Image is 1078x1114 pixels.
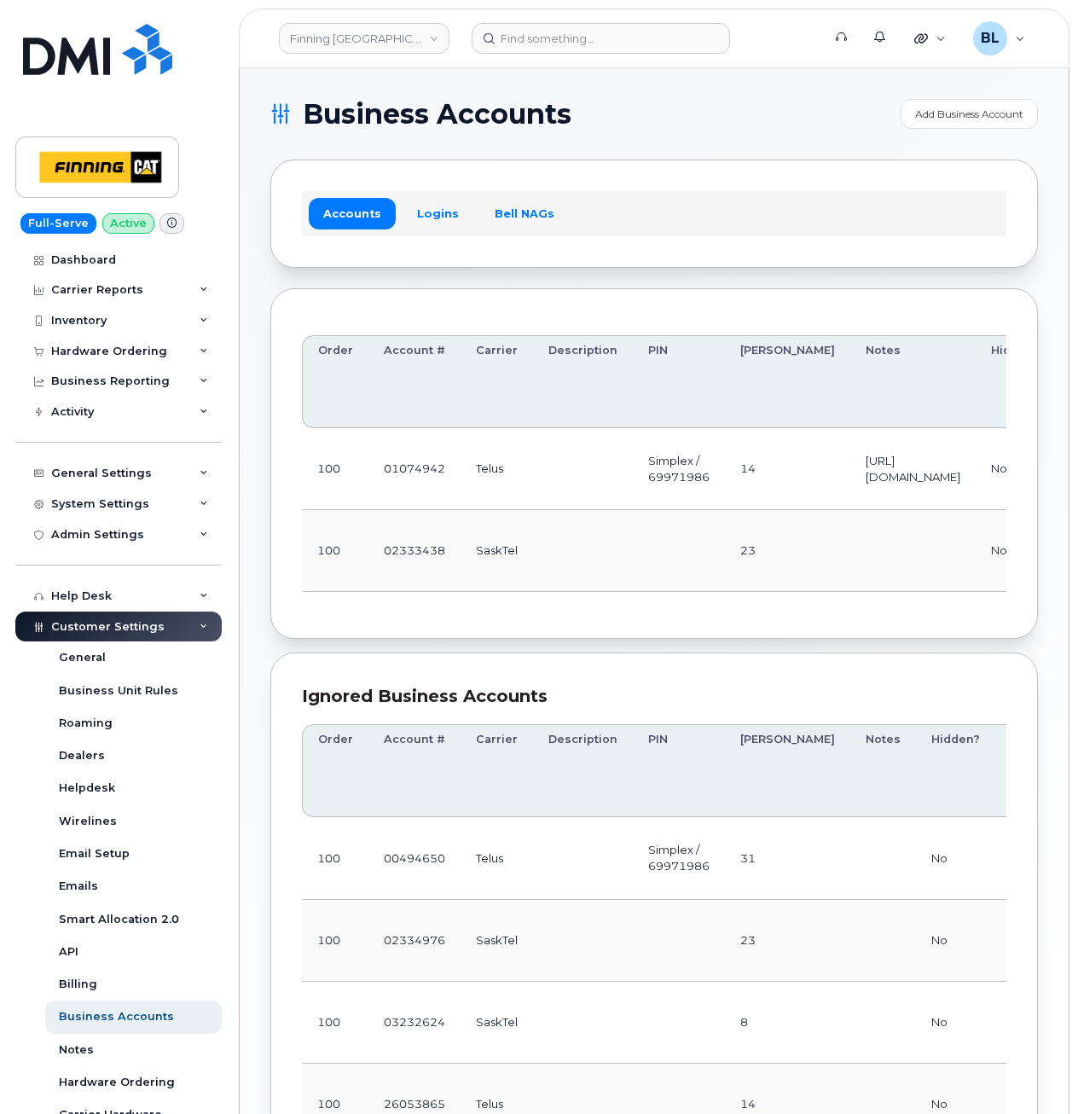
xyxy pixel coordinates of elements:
[916,724,995,817] th: Hidden?
[916,817,995,899] td: No
[302,428,368,510] td: 100
[368,510,461,592] td: 02333438
[368,817,461,899] td: 00494650
[850,428,976,510] td: [URL][DOMAIN_NAME]
[461,817,533,899] td: Telus
[976,510,1055,592] td: No
[302,684,1006,709] div: Ignored Business Accounts
[368,335,461,428] th: Account #
[995,724,1075,817] th: No updates via carrier import
[633,817,725,899] td: Simplex / 69971986
[533,724,633,817] th: Description
[850,335,976,428] th: Notes
[303,102,571,127] span: Business Accounts
[916,900,995,982] td: No
[901,99,1038,129] a: Add Business Account
[725,982,850,1064] td: 8
[633,335,725,428] th: PIN
[725,724,850,817] th: [PERSON_NAME]
[368,982,461,1064] td: 03232624
[725,817,850,899] td: 31
[461,428,533,510] td: Telus
[633,724,725,817] th: PIN
[302,724,368,817] th: Order
[461,724,533,817] th: Carrier
[976,428,1055,510] td: No
[309,198,396,229] a: Accounts
[403,198,473,229] a: Logins
[368,724,461,817] th: Account #
[302,982,368,1064] td: 100
[461,982,533,1064] td: SaskTel
[725,335,850,428] th: [PERSON_NAME]
[916,982,995,1064] td: No
[850,724,916,817] th: Notes
[302,900,368,982] td: 100
[368,428,461,510] td: 01074942
[725,428,850,510] td: 14
[976,335,1055,428] th: Hidden?
[368,900,461,982] td: 02334976
[302,510,368,592] td: 100
[461,510,533,592] td: SaskTel
[480,198,569,229] a: Bell NAGs
[461,900,533,982] td: SaskTel
[633,428,725,510] td: Simplex / 69971986
[725,510,850,592] td: 23
[302,817,368,899] td: 100
[302,335,368,428] th: Order
[533,335,633,428] th: Description
[461,335,533,428] th: Carrier
[725,900,850,982] td: 23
